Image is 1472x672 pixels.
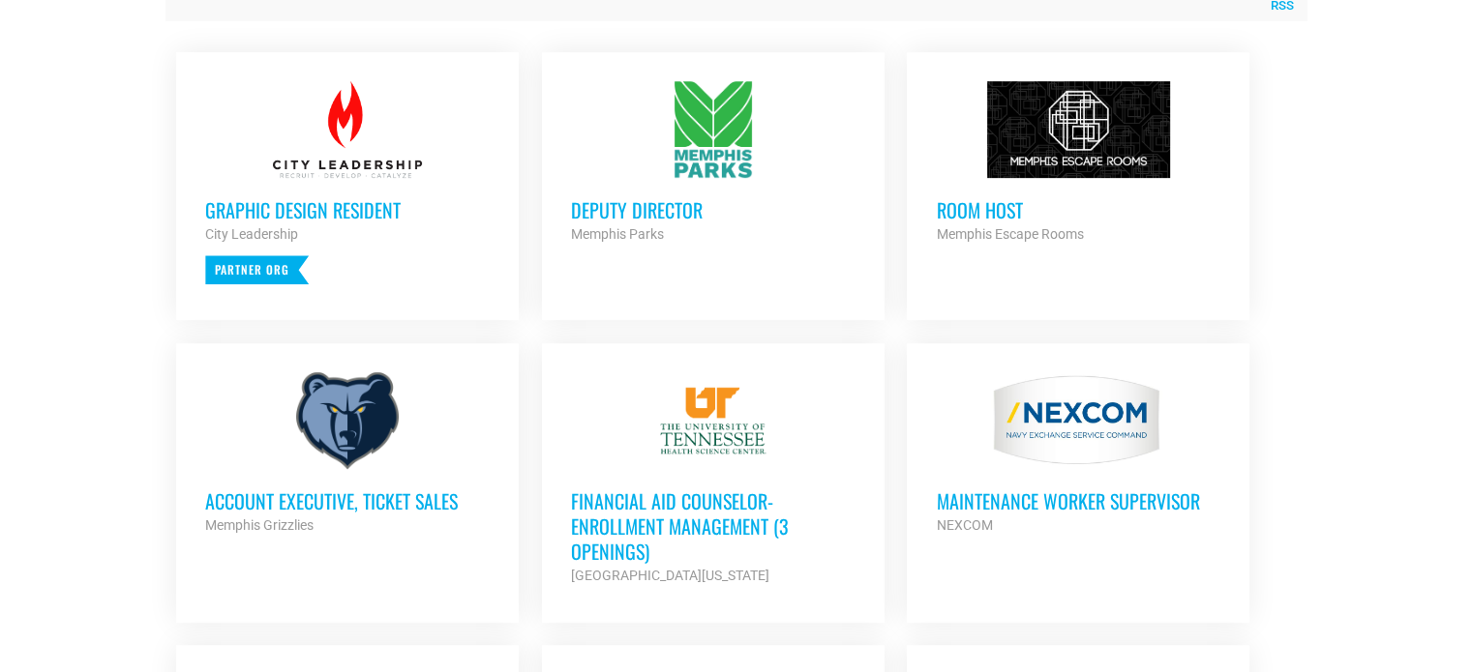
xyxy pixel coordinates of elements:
strong: [GEOGRAPHIC_DATA][US_STATE] [571,568,769,583]
a: Deputy Director Memphis Parks [542,52,885,275]
a: Account Executive, Ticket Sales Memphis Grizzlies [176,343,519,566]
h3: Financial Aid Counselor-Enrollment Management (3 Openings) [571,488,856,564]
h3: Deputy Director [571,197,856,222]
strong: NEXCOM [936,517,992,533]
strong: Memphis Escape Rooms [936,226,1083,242]
strong: City Leadership [205,226,298,242]
a: MAINTENANCE WORKER SUPERVISOR NEXCOM [907,343,1249,566]
a: Financial Aid Counselor-Enrollment Management (3 Openings) [GEOGRAPHIC_DATA][US_STATE] [542,343,885,616]
h3: MAINTENANCE WORKER SUPERVISOR [936,488,1220,513]
a: Room Host Memphis Escape Rooms [907,52,1249,275]
h3: Graphic Design Resident [205,197,490,222]
a: Graphic Design Resident City Leadership Partner Org [176,52,519,313]
h3: Room Host [936,197,1220,222]
strong: Memphis Grizzlies [205,517,314,533]
p: Partner Org [205,255,309,284]
h3: Account Executive, Ticket Sales [205,488,490,513]
strong: Memphis Parks [571,226,664,242]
